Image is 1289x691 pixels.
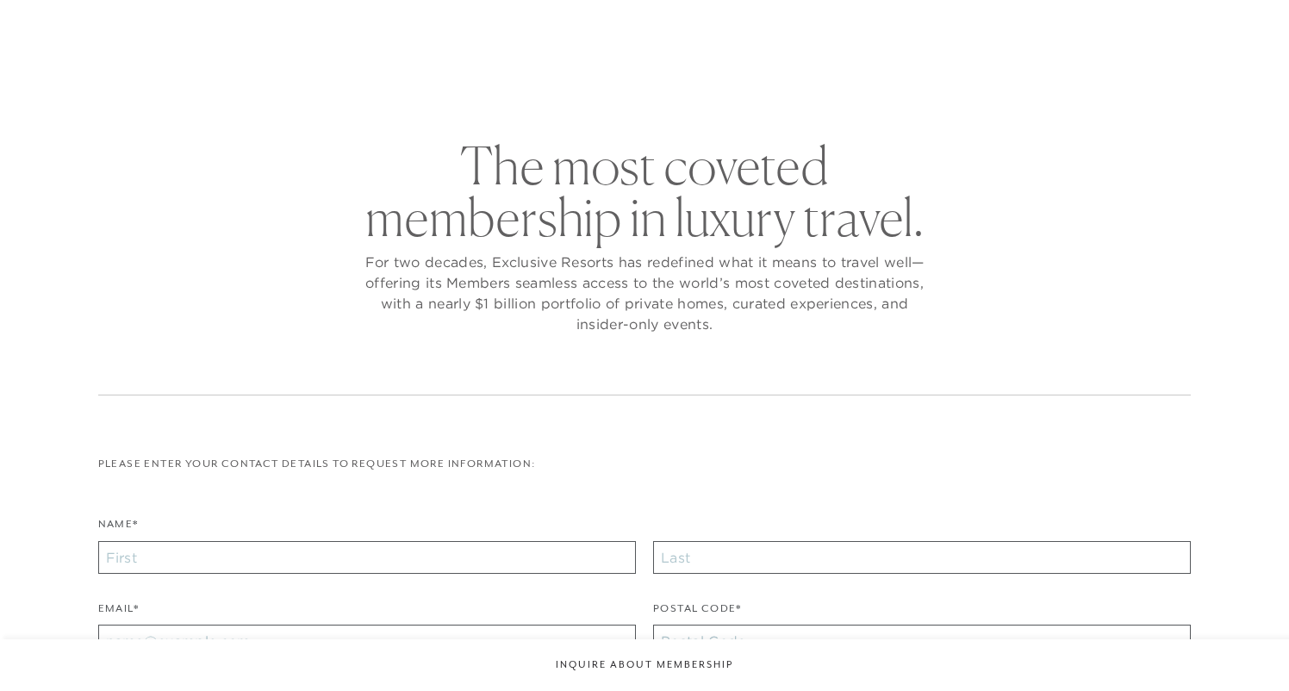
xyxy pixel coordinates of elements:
[360,252,929,334] p: For two decades, Exclusive Resorts has redefined what it means to travel well—offering its Member...
[98,456,1192,472] p: Please enter your contact details to request more information:
[653,601,742,626] label: Postal Code*
[653,625,1191,657] input: Postal Code
[98,541,636,574] input: First
[360,140,929,243] h2: The most coveted membership in luxury travel.
[653,541,1191,574] input: Last
[1212,21,1235,33] button: Open navigation
[98,516,139,541] label: Name*
[98,625,636,657] input: name@example.com
[98,601,139,626] label: Email*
